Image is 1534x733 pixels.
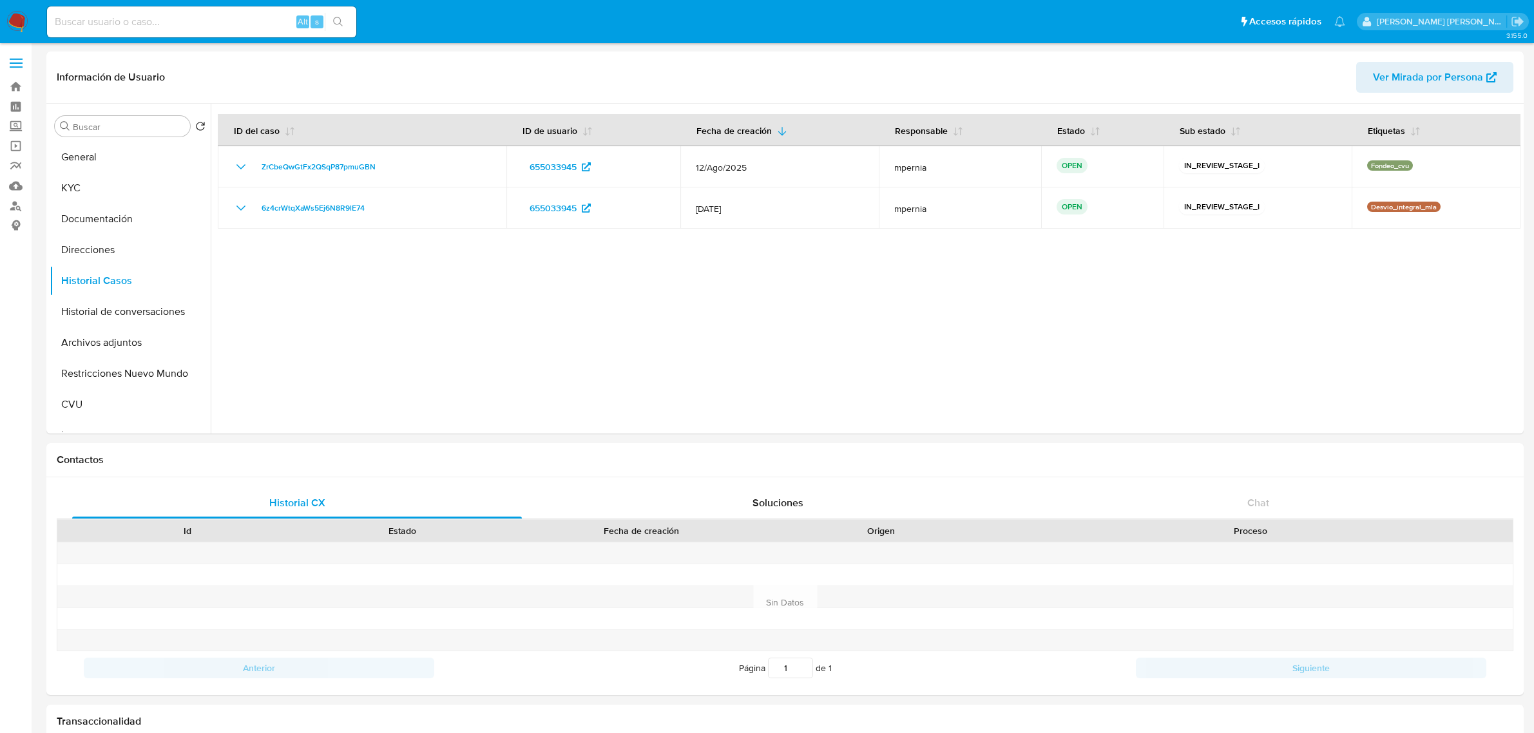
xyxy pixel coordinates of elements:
[50,173,211,204] button: KYC
[50,389,211,420] button: CVU
[50,265,211,296] button: Historial Casos
[89,524,285,537] div: Id
[50,142,211,173] button: General
[298,15,308,28] span: Alt
[84,658,434,678] button: Anterior
[47,14,356,30] input: Buscar usuario o caso...
[195,121,206,135] button: Volver al orden por defecto
[50,327,211,358] button: Archivos adjuntos
[783,524,979,537] div: Origen
[57,71,165,84] h1: Información de Usuario
[1356,62,1513,93] button: Ver Mirada por Persona
[269,495,325,510] span: Historial CX
[50,204,211,234] button: Documentación
[1511,15,1524,28] a: Salir
[50,234,211,265] button: Direcciones
[60,121,70,131] button: Buscar
[57,453,1513,466] h1: Contactos
[50,358,211,389] button: Restricciones Nuevo Mundo
[829,662,832,674] span: 1
[50,420,211,451] button: Items
[739,658,832,678] span: Página de
[1334,16,1345,27] a: Notificaciones
[997,524,1504,537] div: Proceso
[519,524,765,537] div: Fecha de creación
[1377,15,1507,28] p: mayra.pernia@mercadolibre.com
[1249,15,1321,28] span: Accesos rápidos
[1136,658,1486,678] button: Siguiente
[303,524,500,537] div: Estado
[1247,495,1269,510] span: Chat
[753,495,803,510] span: Soluciones
[1373,62,1483,93] span: Ver Mirada por Persona
[325,13,351,31] button: search-icon
[73,121,185,133] input: Buscar
[50,296,211,327] button: Historial de conversaciones
[57,715,1513,728] h1: Transaccionalidad
[315,15,319,28] span: s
